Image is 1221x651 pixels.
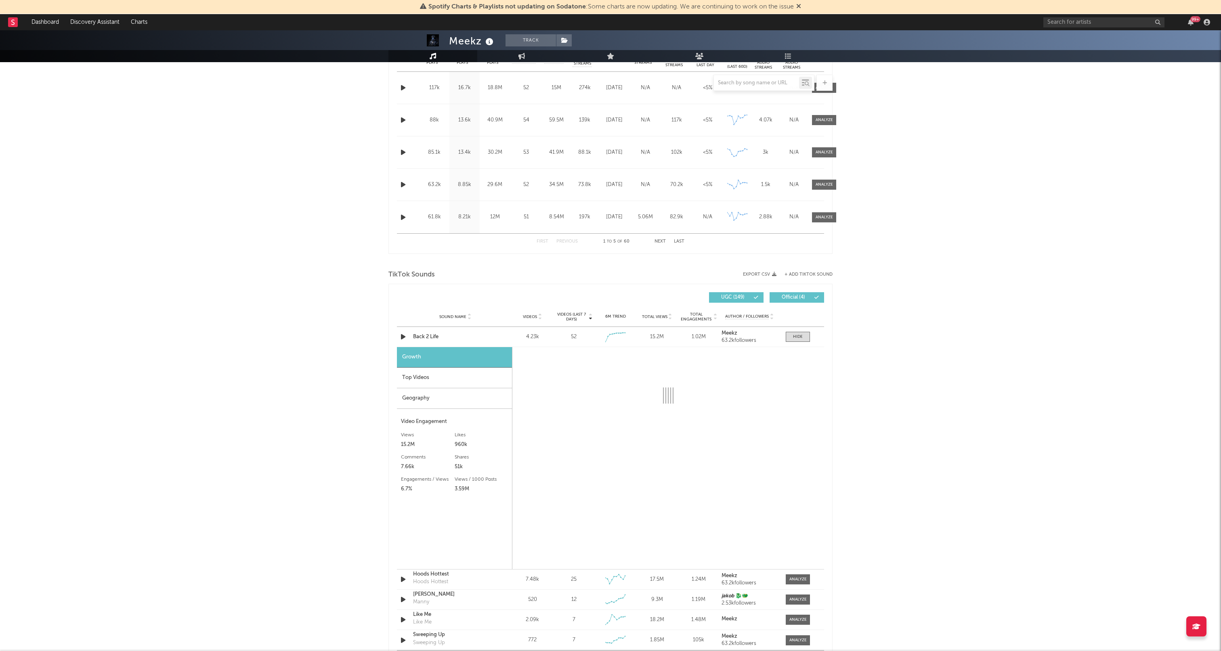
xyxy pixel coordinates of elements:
[722,634,737,639] strong: Meekz
[455,462,508,472] div: 51k
[544,149,569,157] div: 41.9M
[607,240,612,243] span: to
[722,593,778,599] a: 𝙟𝙖𝙠𝙤𝙗 🐉🐲
[694,213,721,221] div: N/A
[776,272,833,277] button: + Add TikTok Sound
[1188,19,1194,25] button: 99+
[537,239,548,244] button: First
[680,333,717,341] div: 1.02M
[680,576,717,584] div: 1.24M
[413,570,497,578] div: Hoods Hottest
[782,213,806,221] div: N/A
[413,590,497,599] a: [PERSON_NAME]
[638,616,676,624] div: 18.2M
[413,611,497,619] a: Like Me
[428,4,586,10] span: Spotify Charts & Playlists not updating on Sodatone
[413,333,497,341] div: Back 2 Life
[782,149,806,157] div: N/A
[413,639,445,647] div: Sweeping Up
[722,634,778,639] a: Meekz
[514,616,551,624] div: 2.09k
[573,149,597,157] div: 88.1k
[782,116,806,124] div: N/A
[753,149,778,157] div: 3k
[632,181,659,189] div: N/A
[638,333,676,341] div: 15.2M
[782,181,806,189] div: N/A
[514,636,551,644] div: 772
[680,636,717,644] div: 105k
[694,181,721,189] div: <5%
[451,213,478,221] div: 8.21k
[512,213,540,221] div: 51
[722,641,778,647] div: 63.2k followers
[770,292,824,303] button: Official(4)
[617,240,622,243] span: of
[455,440,508,450] div: 960k
[680,596,717,604] div: 1.19M
[401,440,455,450] div: 15.2M
[753,181,778,189] div: 1.5k
[455,452,508,462] div: Shares
[571,333,577,341] div: 52
[451,181,478,189] div: 8.85k
[709,292,764,303] button: UGC(149)
[663,116,690,124] div: 117k
[451,149,478,157] div: 13.4k
[555,312,588,322] span: Videos (last 7 days)
[514,596,551,604] div: 520
[556,239,578,244] button: Previous
[455,475,508,484] div: Views / 1000 Posts
[714,295,751,300] span: UGC ( 149 )
[638,636,676,644] div: 1.85M
[544,116,569,124] div: 59.5M
[722,338,778,343] div: 63.2k followers
[601,149,628,157] div: [DATE]
[401,462,455,472] div: 7.66k
[482,181,508,189] div: 29.6M
[544,213,569,221] div: 8.54M
[514,333,551,341] div: 4.23k
[512,149,540,157] div: 53
[722,580,778,586] div: 63.2k followers
[1190,16,1200,22] div: 99 +
[421,116,447,124] div: 88k
[571,596,577,604] div: 12
[413,631,497,639] a: Sweeping Up
[506,34,556,46] button: Track
[544,181,569,189] div: 34.5M
[680,312,713,322] span: Total Engagements
[694,116,721,124] div: <5%
[413,598,429,606] div: Manny
[455,484,508,494] div: 3.59M
[632,213,659,221] div: 5.06M
[26,14,65,30] a: Dashboard
[725,314,769,319] span: Author / Followers
[413,578,448,586] div: Hoods Hottest
[455,430,508,440] div: Likes
[785,272,833,277] button: + Add TikTok Sound
[796,4,801,10] span: Dismiss
[421,181,447,189] div: 63.2k
[601,181,628,189] div: [DATE]
[421,149,447,157] div: 85.1k
[401,417,508,427] div: Video Engagement
[449,34,495,48] div: Meekz
[655,239,666,244] button: Next
[638,596,676,604] div: 9.3M
[714,80,799,86] input: Search by song name or URL
[722,331,778,336] a: Meekz
[573,636,575,644] div: 7
[523,314,537,319] span: Videos
[512,181,540,189] div: 52
[401,430,455,440] div: Views
[401,484,455,494] div: 6.7%
[597,314,634,320] div: 6M Trend
[722,616,778,622] a: Meekz
[573,116,597,124] div: 139k
[601,213,628,221] div: [DATE]
[663,213,690,221] div: 82.9k
[401,452,455,462] div: Comments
